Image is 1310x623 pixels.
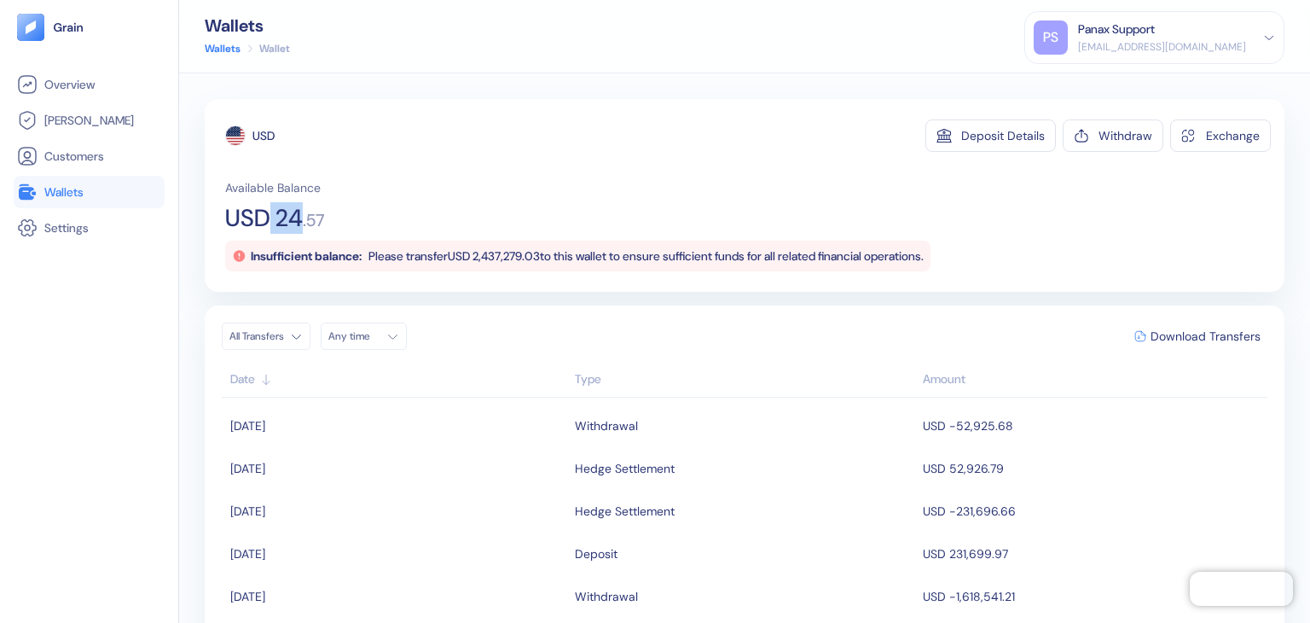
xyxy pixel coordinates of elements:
button: Exchange [1170,119,1271,152]
span: Download Transfers [1151,330,1261,342]
button: Withdraw [1063,119,1163,152]
a: [PERSON_NAME] [17,110,161,131]
div: Wallets [205,17,290,34]
img: logo [53,21,84,33]
button: Download Transfers [1127,323,1267,349]
img: logo-tablet-V2.svg [17,14,44,41]
a: Wallets [205,41,241,56]
td: [DATE] [222,405,571,447]
span: Overview [44,76,95,93]
a: Wallets [17,182,161,202]
div: Exchange [1206,130,1260,142]
span: Available Balance [225,179,321,196]
div: Hedge Settlement [575,497,675,526]
div: Sort descending [923,370,1259,388]
div: [EMAIL_ADDRESS][DOMAIN_NAME] [1078,39,1246,55]
a: Overview [17,74,161,95]
td: [DATE] [222,447,571,490]
div: Sort ascending [575,370,915,388]
td: USD -231,696.66 [919,490,1267,533]
span: . 57 [303,212,325,229]
span: USD 24 [225,207,303,230]
div: Deposit Details [961,130,1045,142]
span: Settings [44,219,89,236]
span: Insufficient balance: [251,248,362,264]
span: [PERSON_NAME] [44,112,134,129]
td: USD -1,618,541.21 [919,575,1267,618]
button: Any time [321,323,407,350]
td: USD 52,926.79 [919,447,1267,490]
a: Settings [17,218,161,238]
td: USD -52,925.68 [919,405,1267,447]
td: USD 231,699.97 [919,533,1267,575]
span: Please transfer USD 2,437,279.03 to this wallet to ensure sufficient funds for all related financ... [368,248,924,264]
td: [DATE] [222,575,571,618]
div: Any time [328,329,380,343]
div: Panax Support [1078,20,1155,38]
span: Wallets [44,183,84,201]
div: USD [252,127,275,144]
iframe: Chatra live chat [1190,572,1293,606]
button: Deposit Details [925,119,1056,152]
div: Withdraw [1098,130,1152,142]
div: Withdrawal [575,411,638,440]
td: [DATE] [222,490,571,533]
div: Deposit [575,539,617,568]
td: [DATE] [222,533,571,575]
div: Sort ascending [230,370,566,388]
div: PS [1034,20,1068,55]
div: Hedge Settlement [575,454,675,483]
div: Withdrawal [575,582,638,611]
span: Customers [44,148,104,165]
a: Customers [17,146,161,166]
